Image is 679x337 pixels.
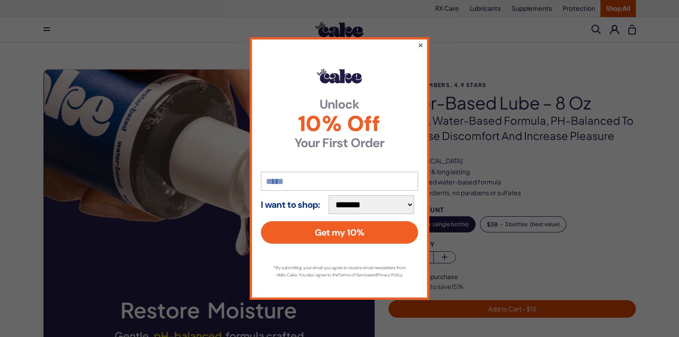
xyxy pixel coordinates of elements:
button: Get my 10% [261,221,418,244]
span: 10% Off [261,113,418,135]
strong: Your First Order [261,137,418,149]
a: Terms of Service [338,272,370,278]
button: × [418,39,423,50]
a: Privacy Policy [377,272,402,278]
strong: Unlock [261,98,418,111]
p: *By submitting your email you agree to receive email newsletters from Hello Cake. You also agree ... [270,264,409,279]
img: Hello Cake [317,69,362,83]
strong: I want to shop: [261,200,320,210]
